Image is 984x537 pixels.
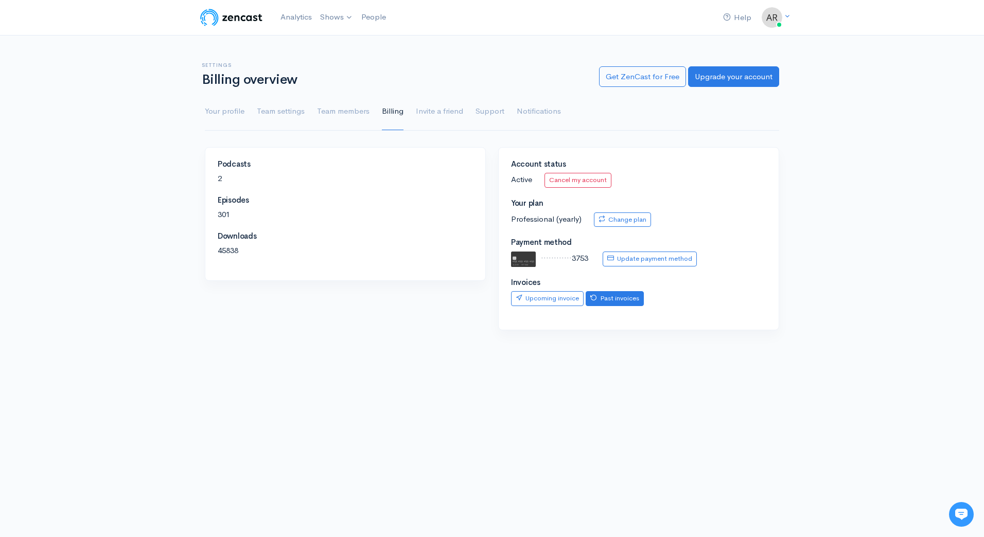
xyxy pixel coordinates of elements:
[511,291,584,306] a: Upcoming invoice
[511,212,766,227] p: Professional (yearly)
[317,93,370,130] a: Team members
[511,278,766,287] h4: Invoices
[511,252,536,267] img: default.svg
[517,93,561,130] a: Notifications
[276,6,316,28] a: Analytics
[599,66,686,87] a: Get ZenCast for Free
[416,93,463,130] a: Invite a friend
[511,199,766,208] h4: Your plan
[603,252,697,266] a: Update payment method
[382,93,403,130] a: Billing
[202,73,587,87] h1: Billing overview
[14,176,192,189] p: Find an answer quickly
[594,212,651,227] a: Change plan
[511,160,766,169] h4: Account status
[205,93,244,130] a: Your profile
[511,173,766,188] p: Active
[15,50,190,66] h1: Hi 👋
[257,93,305,130] a: Team settings
[202,62,587,68] h6: Settings
[218,245,473,257] p: 45838
[688,66,779,87] a: Upgrade your account
[586,291,644,306] a: Past invoices
[16,136,190,157] button: New conversation
[544,173,611,188] a: Cancel my account
[199,7,264,28] img: ZenCast Logo
[218,232,473,241] h4: Downloads
[949,502,974,527] iframe: gist-messenger-bubble-iframe
[218,196,473,205] h4: Episodes
[15,68,190,118] h2: Just let us know if you need anything and we'll be happy to help! 🙂
[719,7,755,29] a: Help
[476,93,504,130] a: Support
[66,142,124,151] span: New conversation
[218,209,473,221] p: 301
[511,238,766,247] h4: Payment method
[316,6,357,29] a: Shows
[762,7,782,28] img: ...
[357,6,390,28] a: People
[30,193,184,214] input: Search articles
[218,160,473,169] h4: Podcasts
[218,173,473,185] p: 2
[541,253,588,263] span: ············3753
